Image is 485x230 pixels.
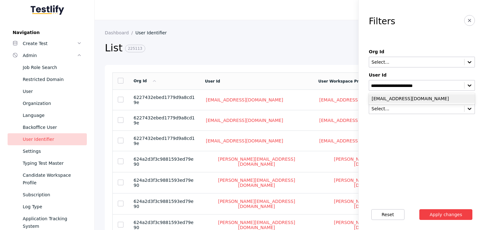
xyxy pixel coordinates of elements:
a: [EMAIL_ADDRESS][DOMAIN_NAME] [205,97,284,103]
a: Log Type [8,201,87,213]
div: Log Type [23,203,82,210]
button: Apply changes [419,209,473,220]
div: Typing Test Master [23,159,82,167]
label: User Id [369,72,475,78]
div: User Identifier [23,135,82,143]
div: Organization [23,100,82,107]
button: Reset [371,209,404,220]
a: [EMAIL_ADDRESS][DOMAIN_NAME] [318,118,398,123]
div: User [23,88,82,95]
a: Backoffice User [8,121,87,133]
span: 6227432ebed1779d9a8cd19e [134,115,195,125]
h3: Filters [369,16,395,26]
div: Candidate Workspace Profile [23,171,82,187]
a: Language [8,109,87,121]
a: [EMAIL_ADDRESS][DOMAIN_NAME] [318,97,398,103]
a: User Id [205,79,220,83]
a: [EMAIL_ADDRESS][DOMAIN_NAME] [318,138,398,144]
a: Candidate Workspace Profile [8,169,87,189]
div: Create Test [23,40,77,47]
div: Subscription [23,191,82,198]
a: [PERSON_NAME][EMAIL_ADDRESS][DOMAIN_NAME] [205,198,308,209]
span: 6227432ebed1779d9a8cd19e [134,95,195,105]
a: Subscription [8,189,87,201]
div: Restricted Domain [23,76,82,83]
a: [PERSON_NAME][EMAIL_ADDRESS][DOMAIN_NAME] [318,156,427,167]
span: 624a2d3f3c9881593ed79e90 [134,178,194,188]
div: Admin [23,52,77,59]
h2: List [105,42,435,55]
div: Job Role Search [23,64,82,71]
a: [PERSON_NAME][EMAIL_ADDRESS][DOMAIN_NAME] [318,198,427,209]
label: Org Id [369,49,475,54]
span: 624a2d3f3c9881593ed79e90 [134,157,194,167]
a: User Identifier [8,133,87,145]
div: Language [23,112,82,119]
span: 225113 [125,45,145,52]
a: Organization [8,97,87,109]
span: 624a2d3f3c9881593ed79e90 [134,199,194,209]
a: User Workspace Profile Id [318,79,374,83]
a: User Identifier [135,30,172,35]
a: Typing Test Master [8,157,87,169]
div: Application Tracking System [23,215,82,230]
a: [EMAIL_ADDRESS][DOMAIN_NAME] [205,118,284,123]
a: [EMAIL_ADDRESS][DOMAIN_NAME] [205,138,284,144]
a: Dashboard [105,30,135,35]
span: 6227432ebed1779d9a8cd19e [134,136,195,146]
a: Settings [8,145,87,157]
label: Navigation [8,30,87,35]
a: Org Id [134,79,157,83]
a: Job Role Search [8,61,87,73]
a: [PERSON_NAME][EMAIL_ADDRESS][DOMAIN_NAME] [318,177,427,188]
div: [EMAIL_ADDRESS][DOMAIN_NAME] [369,94,475,103]
div: Backoffice User [23,124,82,131]
a: Restricted Domain [8,73,87,85]
img: Testlify - Backoffice [31,5,64,15]
a: [PERSON_NAME][EMAIL_ADDRESS][DOMAIN_NAME] [205,156,308,167]
span: 624a2d3f3c9881593ed79e90 [134,220,194,230]
a: [PERSON_NAME][EMAIL_ADDRESS][DOMAIN_NAME] [205,177,308,188]
div: Settings [23,147,82,155]
a: User [8,85,87,97]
